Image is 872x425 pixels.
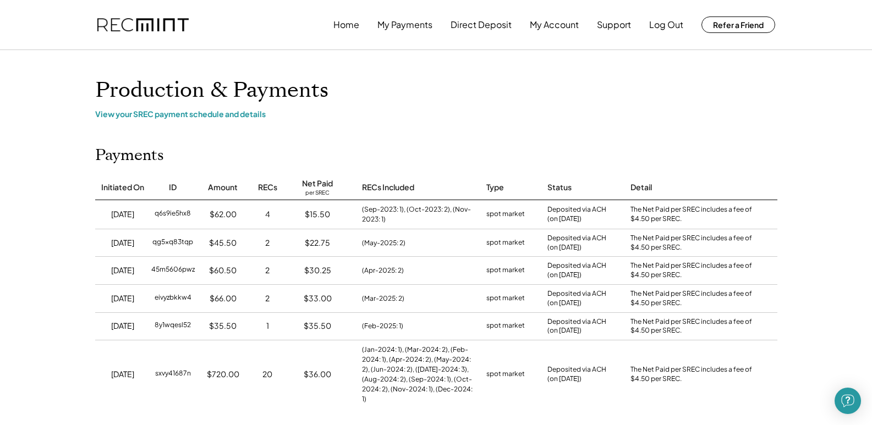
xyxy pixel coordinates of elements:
div: Deposited via ACH (on [DATE]) [547,317,606,336]
div: spot market [486,265,525,276]
div: View your SREC payment schedule and details [95,109,777,119]
div: [DATE] [111,265,134,276]
div: eivyzbkkw4 [155,293,191,304]
div: spot market [486,369,525,380]
div: spot market [486,209,525,220]
div: q6s9ie5hx8 [155,209,191,220]
div: Type [486,182,504,193]
div: spot market [486,238,525,249]
div: $62.00 [210,209,237,220]
div: Amount [208,182,238,193]
div: per SREC [305,189,330,197]
div: RECs [258,182,277,193]
div: Deposited via ACH (on [DATE]) [547,234,606,252]
div: (Feb-2025: 1) [362,321,403,331]
div: $720.00 [207,369,239,380]
div: The Net Paid per SREC includes a fee of $4.50 per SREC. [630,289,757,308]
div: 2 [265,265,270,276]
div: spot market [486,321,525,332]
div: [DATE] [111,238,134,249]
div: The Net Paid per SREC includes a fee of $4.50 per SREC. [630,234,757,252]
div: Deposited via ACH (on [DATE]) [547,205,606,224]
h2: Payments [95,146,164,165]
button: My Payments [377,14,432,36]
div: spot market [486,293,525,304]
div: RECs Included [362,182,414,193]
div: $45.50 [209,238,237,249]
img: recmint-logotype%403x.png [97,18,189,32]
div: (Apr-2025: 2) [362,266,404,275]
div: $36.00 [304,369,331,380]
div: (Jan-2024: 1), (Mar-2024: 2), (Feb-2024: 1), (Apr-2024: 2), (May-2024: 2), (Jun-2024: 2), ([DATE]... [362,345,475,404]
div: $33.00 [304,293,332,304]
div: (Sep-2023: 1), (Oct-2023: 2), (Nov-2023: 1) [362,205,475,224]
div: (May-2025: 2) [362,238,405,248]
div: 4 [265,209,270,220]
div: The Net Paid per SREC includes a fee of $4.50 per SREC. [630,205,757,224]
div: The Net Paid per SREC includes a fee of $4.50 per SREC. [630,317,757,336]
div: $22.75 [305,238,330,249]
div: 20 [262,369,272,380]
div: The Net Paid per SREC includes a fee of $4.50 per SREC. [630,365,757,384]
div: $66.00 [210,293,237,304]
div: 1 [266,321,269,332]
div: Deposited via ACH (on [DATE]) [547,289,606,308]
div: Net Paid [302,178,333,189]
button: Refer a Friend [701,16,775,33]
div: $30.25 [304,265,331,276]
div: 45m5606pwz [151,265,195,276]
div: The Net Paid per SREC includes a fee of $4.50 per SREC. [630,261,757,280]
button: Home [333,14,359,36]
div: [DATE] [111,369,134,380]
div: $35.50 [209,321,237,332]
h1: Production & Payments [95,78,777,103]
div: Open Intercom Messenger [835,388,861,414]
div: 2 [265,293,270,304]
button: My Account [530,14,579,36]
div: [DATE] [111,321,134,332]
div: qg5xq83tqp [152,238,193,249]
div: $15.50 [305,209,330,220]
div: [DATE] [111,209,134,220]
button: Log Out [649,14,683,36]
div: sxvy41687n [155,369,191,380]
div: 8y1wqesl52 [155,321,191,332]
div: (Mar-2025: 2) [362,294,404,303]
button: Direct Deposit [451,14,512,36]
div: $35.50 [304,321,331,332]
div: Initiated On [101,182,144,193]
div: $60.50 [209,265,237,276]
div: [DATE] [111,293,134,304]
div: Detail [630,182,652,193]
div: 2 [265,238,270,249]
div: Deposited via ACH (on [DATE]) [547,365,606,384]
div: Status [547,182,572,193]
button: Support [597,14,631,36]
div: ID [169,182,177,193]
div: Deposited via ACH (on [DATE]) [547,261,606,280]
